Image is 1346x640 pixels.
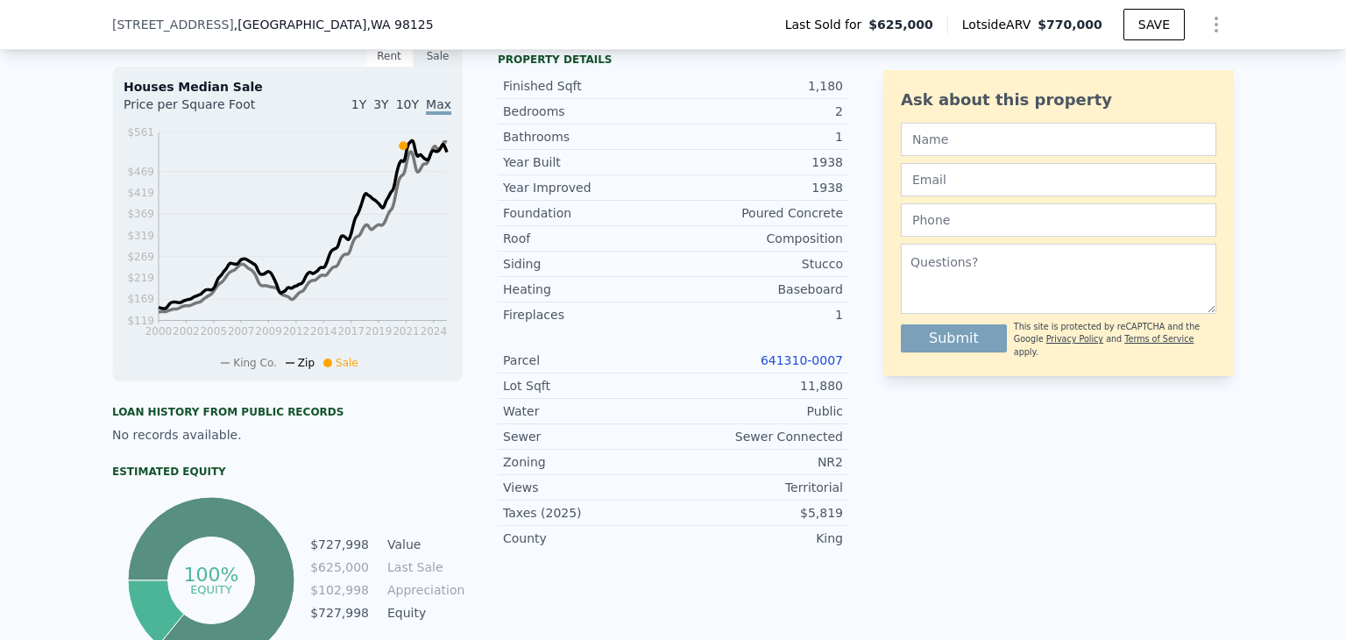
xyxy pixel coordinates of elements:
span: $770,000 [1038,18,1102,32]
div: Price per Square Foot [124,96,287,124]
tspan: $469 [127,166,154,178]
span: Zip [298,357,315,369]
tspan: 2000 [145,325,173,338]
div: Parcel [503,352,673,369]
div: No records available. [112,426,463,444]
a: 641310-0007 [761,353,843,367]
button: Submit [901,324,1007,352]
div: Foundation [503,204,673,222]
div: Bedrooms [503,103,673,120]
div: Finished Sqft [503,77,673,95]
div: Year Improved [503,179,673,196]
span: , [GEOGRAPHIC_DATA] [234,16,434,33]
div: Siding [503,255,673,273]
div: 1938 [673,153,843,171]
div: 1 [673,306,843,324]
tspan: equity [190,582,232,595]
div: Sewer Connected [673,428,843,445]
div: Estimated Equity [112,465,463,479]
span: 3Y [373,97,388,111]
tspan: 2019 [365,325,393,338]
td: Value [384,535,463,554]
tspan: 2007 [228,325,255,338]
td: Last Sale [384,558,463,577]
div: 11,880 [673,377,843,395]
div: Ask about this property [901,88,1216,112]
span: [STREET_ADDRESS] [112,16,234,33]
div: Year Built [503,153,673,171]
tspan: 2012 [283,325,310,338]
tspan: 2014 [310,325,337,338]
span: Last Sold for [785,16,869,33]
div: Sale [414,45,463,68]
span: $625,000 [868,16,933,33]
tspan: 2017 [337,325,365,338]
td: $727,998 [309,603,370,622]
div: NR2 [673,453,843,471]
div: Property details [498,53,848,67]
div: Taxes (2025) [503,504,673,522]
tspan: $119 [127,315,154,327]
div: 1 [673,128,843,146]
input: Email [901,163,1216,196]
div: Rent [365,45,414,68]
div: Heating [503,281,673,298]
div: Bathrooms [503,128,673,146]
div: Fireplaces [503,306,673,324]
div: Stucco [673,255,843,273]
div: Public [673,402,843,420]
tspan: 2009 [255,325,282,338]
tspan: $219 [127,272,154,284]
td: $625,000 [309,558,370,577]
span: 10Y [396,97,419,111]
span: Max [426,97,451,115]
tspan: $319 [127,230,154,242]
td: Equity [384,603,463,622]
tspan: $269 [127,251,154,263]
a: Privacy Policy [1046,334,1103,344]
tspan: 2024 [421,325,448,338]
div: Baseboard [673,281,843,298]
tspan: $369 [127,208,154,220]
div: 1,180 [673,77,843,95]
div: 2 [673,103,843,120]
td: $102,998 [309,580,370,600]
tspan: $561 [127,126,154,139]
div: Roof [503,230,673,247]
div: Water [503,402,673,420]
div: Poured Concrete [673,204,843,222]
span: 1Y [351,97,366,111]
input: Name [901,123,1216,156]
div: $5,819 [673,504,843,522]
span: Lotside ARV [962,16,1038,33]
td: $727,998 [309,535,370,554]
span: King Co. [233,357,277,369]
div: Composition [673,230,843,247]
div: Lot Sqft [503,377,673,395]
div: Houses Median Sale [124,78,451,96]
div: King [673,530,843,547]
tspan: $419 [127,187,154,199]
div: Zoning [503,453,673,471]
a: Terms of Service [1124,334,1194,344]
div: Views [503,479,673,496]
div: Territorial [673,479,843,496]
div: County [503,530,673,547]
span: Sale [336,357,358,369]
tspan: $169 [127,293,154,305]
tspan: 100% [183,564,238,586]
div: Sewer [503,428,673,445]
div: This site is protected by reCAPTCHA and the Google and apply. [1014,321,1216,359]
tspan: 2002 [173,325,200,338]
input: Phone [901,203,1216,237]
span: , WA 98125 [366,18,433,32]
button: Show Options [1199,7,1234,42]
div: Loan history from public records [112,405,463,419]
td: Appreciation [384,580,463,600]
div: 1938 [673,179,843,196]
tspan: 2005 [200,325,227,338]
button: SAVE [1123,9,1185,40]
tspan: 2021 [393,325,420,338]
